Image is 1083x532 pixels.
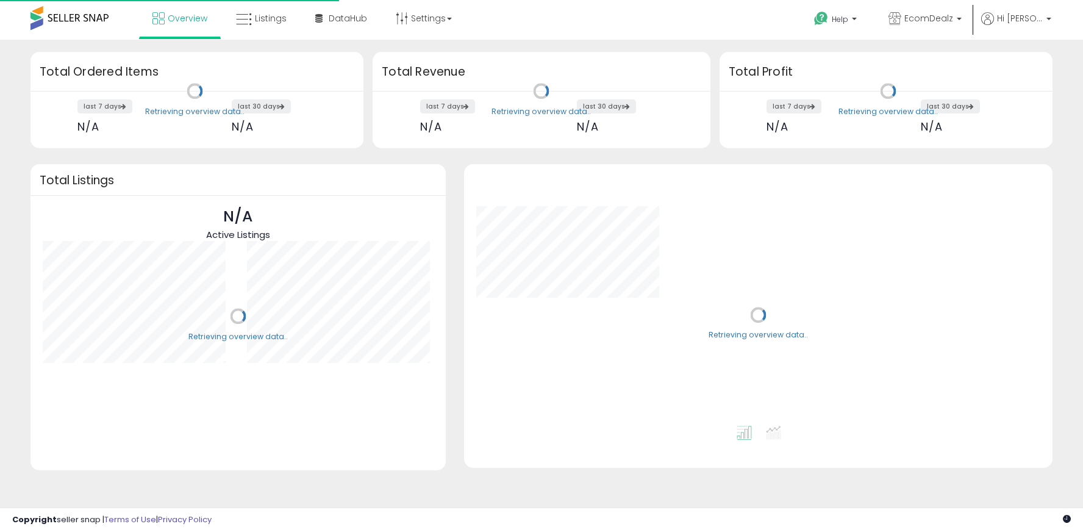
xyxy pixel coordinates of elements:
[709,330,808,341] div: Retrieving overview data..
[12,514,57,525] strong: Copyright
[168,12,207,24] span: Overview
[329,12,367,24] span: DataHub
[838,106,938,117] div: Retrieving overview data..
[255,12,287,24] span: Listings
[904,12,953,24] span: EcomDealz
[188,331,288,342] div: Retrieving overview data..
[12,514,212,526] div: seller snap | |
[813,11,829,26] i: Get Help
[145,106,245,117] div: Retrieving overview data..
[997,12,1043,24] span: Hi [PERSON_NAME]
[832,14,848,24] span: Help
[491,106,591,117] div: Retrieving overview data..
[104,514,156,525] a: Terms of Use
[804,2,869,40] a: Help
[158,514,212,525] a: Privacy Policy
[981,12,1051,40] a: Hi [PERSON_NAME]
